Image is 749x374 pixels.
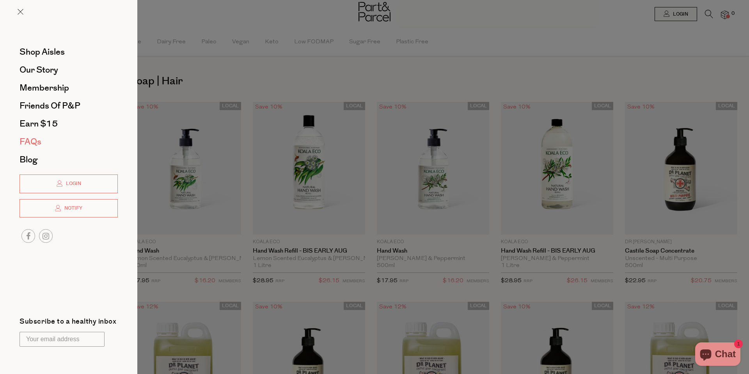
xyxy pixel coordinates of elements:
a: Notify [20,199,118,218]
span: Blog [20,153,37,166]
span: Earn $15 [20,118,58,130]
a: Blog [20,155,118,164]
span: Our Story [20,64,58,76]
span: Friends of P&P [20,100,80,112]
a: Shop Aisles [20,48,118,56]
span: Shop Aisles [20,46,65,58]
label: Subscribe to a healthy inbox [20,318,116,328]
a: FAQs [20,137,118,146]
a: Membership [20,84,118,92]
span: FAQs [20,135,41,148]
a: Earn $15 [20,119,118,128]
span: Membership [20,82,69,94]
a: Our Story [20,66,118,74]
a: Friends of P&P [20,102,118,110]
span: Login [64,180,81,187]
inbox-online-store-chat: Shopify online store chat [693,342,743,368]
span: Notify [62,205,82,212]
input: Your email address [20,332,105,347]
a: Login [20,175,118,193]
